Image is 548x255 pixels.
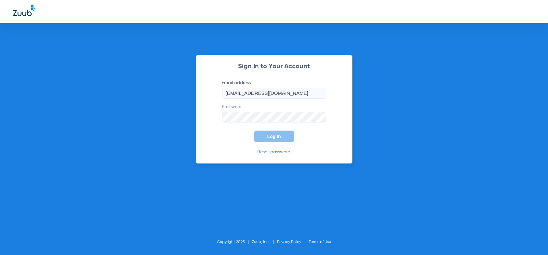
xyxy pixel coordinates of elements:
h2: Sign In to Your Account [212,63,336,70]
li: Zuub, Inc. [252,239,277,245]
a: Reset password [258,150,291,154]
li: Copyright 2025 [217,239,252,245]
label: Password [222,104,326,123]
img: Zuub Logo [13,5,35,16]
input: Email address [222,88,326,99]
input: Password [222,112,326,123]
a: Terms of Use [309,240,331,244]
label: Email address [222,80,326,99]
button: Log In [254,131,294,142]
a: Privacy Policy [277,240,301,244]
span: Log In [267,134,281,139]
